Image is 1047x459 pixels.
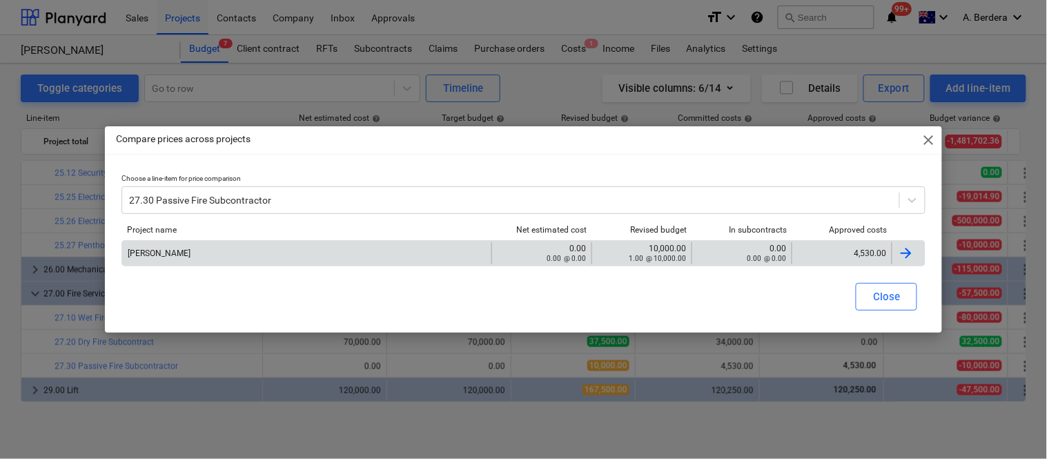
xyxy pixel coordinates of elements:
iframe: Chat Widget [978,393,1047,459]
small: 0.00 @ 0.00 [547,255,586,262]
div: Project name [127,225,487,235]
small: 1.00 @ 10,000.00 [629,255,686,262]
div: Approved costs [798,225,887,235]
div: Net estimated cost [498,225,587,235]
button: Close [856,283,917,311]
div: 0.00 [498,244,586,263]
div: In subcontracts [698,225,787,235]
div: 0.00 [698,244,786,263]
p: Choose a line-item for price comparison [121,174,926,186]
span: Della Rosa [128,248,190,258]
span: close [920,132,937,148]
small: 0.00 @ 0.00 [747,255,786,262]
div: Revised budget [598,225,687,235]
p: Compare prices across projects [116,132,251,146]
div: 4,530.00 [798,248,886,258]
div: 10,000.00 [598,244,686,263]
div: Close [873,288,900,306]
